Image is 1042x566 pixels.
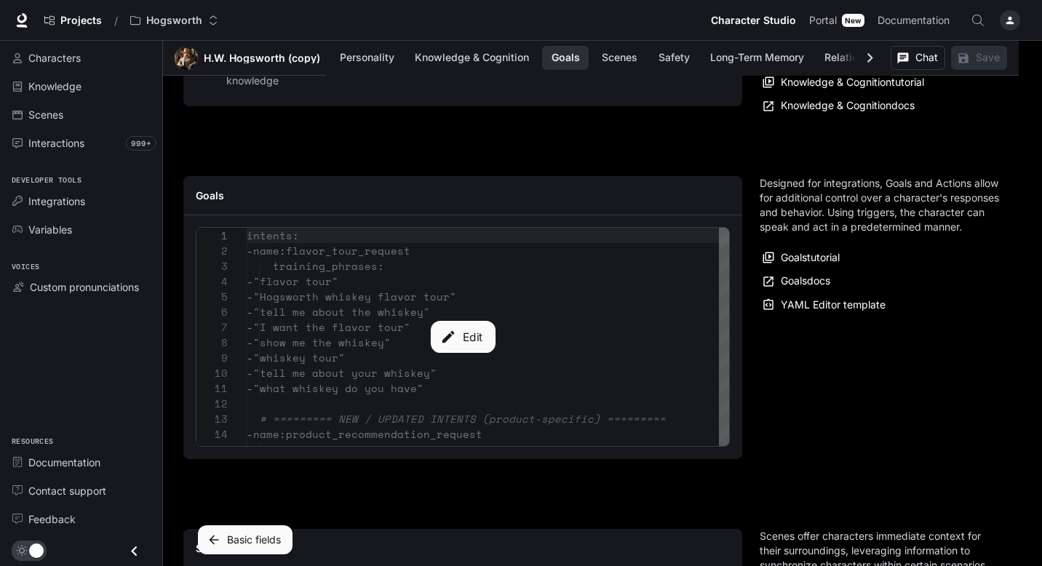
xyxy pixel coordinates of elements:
a: Feedback [6,506,156,532]
p: Hogsworth [146,15,202,27]
a: Integrations [6,188,156,214]
button: Knowledge & Cognition [407,46,536,70]
span: Knowledge [28,79,81,94]
a: Scenes [6,102,156,127]
div: / [108,13,124,28]
a: Documentation [6,450,156,475]
button: Safety [651,46,697,70]
button: Open workspace menu [124,6,225,35]
span: Projects [60,15,102,27]
span: Documentation [28,455,100,470]
button: Chat [891,46,945,70]
button: YAML Editor template [760,293,889,317]
button: Close drawer [118,536,151,566]
button: Goalstutorial [760,246,843,270]
a: Knowledge [6,73,156,99]
div: New [842,14,864,27]
span: Interactions [28,135,84,151]
button: Basic fields [198,525,293,554]
a: Characters [6,45,156,71]
a: Custom pronunciations [6,274,156,300]
button: Edit [430,321,495,353]
a: Knowledge & Cognitiondocs [760,94,918,118]
a: Interactions [6,130,156,156]
a: PortalNew [803,6,870,35]
span: 999+ [126,136,156,151]
button: Knowledge & Cognitiontutorial [760,71,928,95]
button: Scenes [594,46,645,70]
span: Characters [28,50,81,65]
span: Portal [809,12,837,30]
a: Documentation [872,6,961,35]
span: Scenes [28,107,63,122]
button: Open Command Menu [963,6,993,35]
a: Character Studio [705,6,802,35]
a: H.W. Hogsworth (copy) [204,53,320,63]
button: Goals [542,46,589,70]
span: Variables [28,222,72,237]
button: Long-Term Memory [703,46,811,70]
span: Custom pronunciations [30,279,139,295]
a: Contact support [6,478,156,503]
span: Contact support [28,483,106,498]
span: Feedback [28,511,76,527]
span: Documentation [878,12,950,30]
span: Dark mode toggle [29,542,44,558]
span: Character Studio [711,12,796,30]
p: Designed for integrations, Goals and Actions allow for additional control over a character's resp... [760,176,1004,234]
a: Go to projects [38,6,108,35]
a: Goalsdocs [760,269,834,293]
button: Personality [333,46,402,70]
div: Avatar image [175,47,198,70]
a: Variables [6,217,156,242]
button: Open character avatar dialog [175,47,198,70]
button: Relationships [817,46,898,70]
h4: Goals [196,188,730,203]
span: Integrations [28,194,85,209]
h4: Scenes [196,541,730,556]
